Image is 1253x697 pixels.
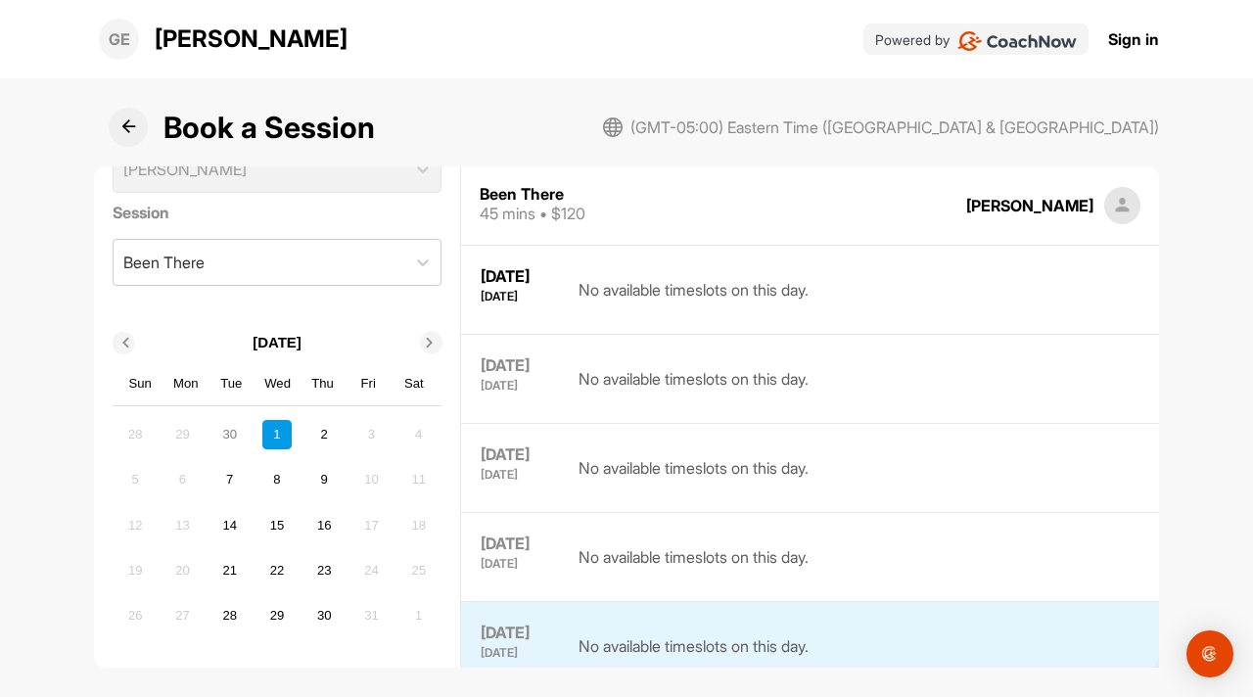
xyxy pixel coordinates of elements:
div: Choose Tuesday, October 14th, 2025 [215,510,245,539]
div: [DATE] [481,354,559,376]
div: Fri [355,371,381,396]
div: Not available Sunday, October 5th, 2025 [120,465,150,494]
img: square_default-ef6cabf814de5a2bf16c804365e32c732080f9872bdf737d349900a9daf73cf9.png [1104,187,1141,224]
div: Not available Saturday, October 25th, 2025 [404,556,434,585]
img: svg+xml;base64,PHN2ZyB3aWR0aD0iMjAiIGhlaWdodD0iMjAiIHZpZXdCb3g9IjAgMCAyMCAyMCIgZmlsbD0ibm9uZSIgeG... [603,117,623,137]
div: Not available Sunday, October 12th, 2025 [120,510,150,539]
div: Choose Wednesday, October 15th, 2025 [262,510,292,539]
div: No available timeslots on this day. [579,622,809,671]
div: Not available Sunday, September 28th, 2025 [120,420,150,449]
div: Choose Thursday, October 16th, 2025 [309,510,339,539]
img: CoachNow [957,31,1078,51]
div: [DATE] [481,622,559,643]
div: [DATE] [481,469,559,481]
div: No available timeslots on this day. [579,443,809,492]
div: Thu [310,371,336,396]
div: Choose Thursday, October 2nd, 2025 [309,420,339,449]
div: Choose Tuesday, October 28th, 2025 [215,601,245,630]
div: Not available Friday, October 31st, 2025 [356,601,386,630]
div: 45 mins • $120 [480,202,585,225]
p: Powered by [875,29,950,50]
div: Not available Saturday, October 4th, 2025 [404,420,434,449]
span: (GMT-05:00) Eastern Time ([GEOGRAPHIC_DATA] & [GEOGRAPHIC_DATA]) [630,116,1159,139]
div: Mon [173,371,199,396]
div: Not available Saturday, November 1st, 2025 [404,601,434,630]
div: Been There [123,251,205,274]
div: [DATE] [481,291,559,302]
div: No available timeslots on this day. [579,354,809,403]
div: [DATE] [481,558,559,570]
div: Open Intercom Messenger [1186,630,1233,677]
div: Been There [480,186,585,202]
div: Not available Sunday, October 19th, 2025 [120,556,150,585]
div: GE [99,19,139,59]
div: Wed [264,371,290,396]
div: Tue [219,371,245,396]
div: Not available Monday, October 20th, 2025 [167,556,197,585]
div: [DATE] [481,443,559,465]
a: Sign in [1108,27,1159,51]
div: Not available Monday, October 13th, 2025 [167,510,197,539]
div: Not available Friday, October 10th, 2025 [356,465,386,494]
div: Not available Monday, October 6th, 2025 [167,465,197,494]
div: Choose Tuesday, October 21st, 2025 [215,556,245,585]
div: Choose Tuesday, October 7th, 2025 [215,465,245,494]
div: Choose Tuesday, September 30th, 2025 [215,420,245,449]
div: Choose Thursday, October 23rd, 2025 [309,556,339,585]
div: month 2025-10 [118,417,437,632]
div: Not available Friday, October 17th, 2025 [356,510,386,539]
div: Not available Saturday, October 11th, 2025 [404,465,434,494]
div: Sun [127,371,153,396]
div: [DATE] [481,647,559,659]
div: Choose Thursday, October 30th, 2025 [309,601,339,630]
div: Not available Sunday, October 26th, 2025 [120,601,150,630]
div: [PERSON_NAME] [966,194,1093,217]
div: No available timeslots on this day. [579,265,809,314]
div: Sat [401,371,427,396]
div: Choose Thursday, October 9th, 2025 [309,465,339,494]
div: [DATE] [481,380,559,392]
p: [PERSON_NAME] [155,22,348,57]
div: Not available Saturday, October 18th, 2025 [404,510,434,539]
h1: Book a Session [163,106,375,150]
div: No available timeslots on this day. [579,533,809,581]
p: [DATE] [253,332,302,354]
div: [DATE] [481,533,559,554]
div: Not available Friday, October 24th, 2025 [356,556,386,585]
label: Session [113,201,442,224]
div: Choose Wednesday, October 29th, 2025 [262,601,292,630]
div: Not available Friday, October 3rd, 2025 [356,420,386,449]
div: [DATE] [481,265,559,287]
div: Choose Wednesday, October 1st, 2025 [262,420,292,449]
div: Not available Monday, October 27th, 2025 [167,601,197,630]
div: Not available Monday, September 29th, 2025 [167,420,197,449]
div: Choose Wednesday, October 8th, 2025 [262,465,292,494]
div: Choose Wednesday, October 22nd, 2025 [262,556,292,585]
